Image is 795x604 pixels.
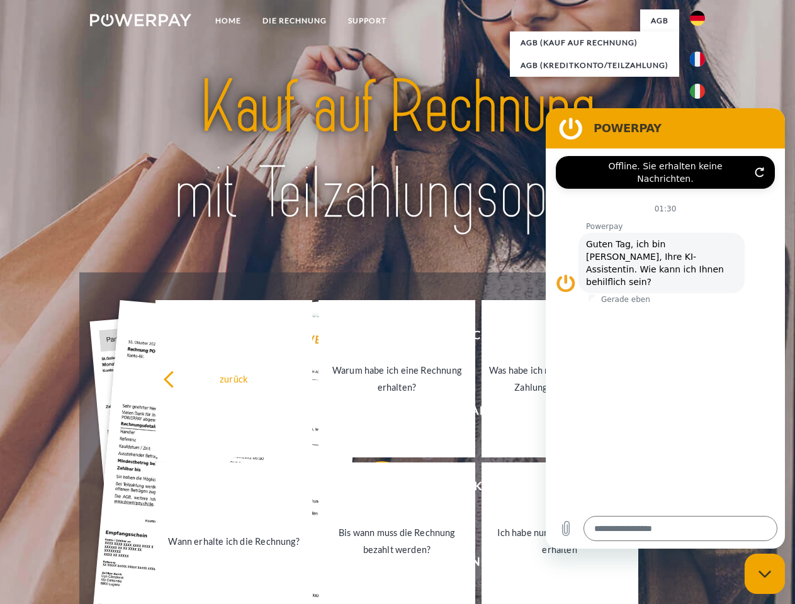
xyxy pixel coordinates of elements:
[205,9,252,32] a: Home
[482,300,638,457] a: Was habe ich noch offen, ist meine Zahlung eingegangen?
[90,14,191,26] img: logo-powerpay-white.svg
[489,524,631,558] div: Ich habe nur eine Teillieferung erhalten
[690,11,705,26] img: de
[489,362,631,396] div: Was habe ich noch offen, ist meine Zahlung eingegangen?
[546,108,785,549] iframe: Messaging-Fenster
[120,60,675,241] img: title-powerpay_de.svg
[745,554,785,594] iframe: Schaltfläche zum Öffnen des Messaging-Fensters; Konversation läuft
[326,362,468,396] div: Warum habe ich eine Rechnung erhalten?
[163,532,305,549] div: Wann erhalte ich die Rechnung?
[337,9,397,32] a: SUPPORT
[690,84,705,99] img: it
[163,370,305,387] div: zurück
[690,52,705,67] img: fr
[252,9,337,32] a: DIE RECHNUNG
[326,524,468,558] div: Bis wann muss die Rechnung bezahlt werden?
[510,31,679,54] a: AGB (Kauf auf Rechnung)
[640,9,679,32] a: agb
[510,54,679,77] a: AGB (Kreditkonto/Teilzahlung)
